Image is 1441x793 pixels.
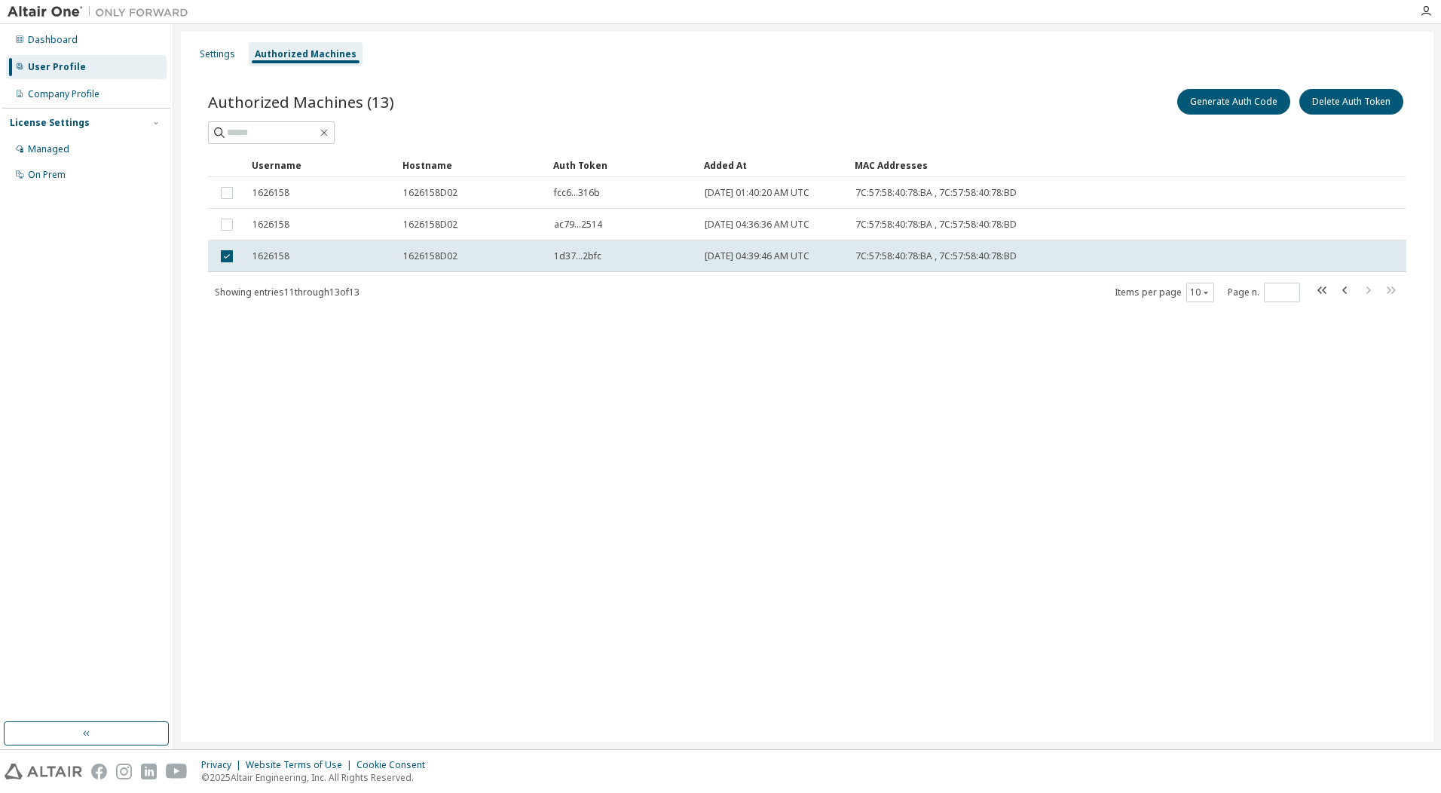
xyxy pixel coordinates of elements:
button: Delete Auth Token [1299,89,1403,115]
div: MAC Addresses [855,153,1253,177]
p: © 2025 Altair Engineering, Inc. All Rights Reserved. [201,771,434,784]
span: 7C:57:58:40:78:BA , 7C:57:58:40:78:BD [855,250,1017,262]
span: 1626158D02 [403,187,457,199]
span: ac79...2514 [554,219,602,231]
img: Altair One [8,5,196,20]
span: Page n. [1228,283,1300,302]
img: linkedin.svg [141,764,157,779]
div: Dashboard [28,34,78,46]
span: Authorized Machines (13) [208,91,394,112]
div: Hostname [402,153,541,177]
div: Username [252,153,390,177]
span: 7C:57:58:40:78:BA , 7C:57:58:40:78:BD [855,219,1017,231]
span: fcc6...316b [554,187,600,199]
div: Privacy [201,759,246,771]
img: altair_logo.svg [5,764,82,779]
div: Auth Token [553,153,692,177]
span: 1626158 [252,187,289,199]
img: instagram.svg [116,764,132,779]
img: youtube.svg [166,764,188,779]
span: 7C:57:58:40:78:BA , 7C:57:58:40:78:BD [855,187,1017,199]
div: Added At [704,153,843,177]
span: 1626158 [252,250,289,262]
span: 1626158D02 [403,219,457,231]
span: [DATE] 01:40:20 AM UTC [705,187,809,199]
div: Cookie Consent [356,759,434,771]
div: Website Terms of Use [246,759,356,771]
span: [DATE] 04:39:46 AM UTC [705,250,809,262]
div: Settings [200,48,235,60]
span: [DATE] 04:36:36 AM UTC [705,219,809,231]
div: On Prem [28,169,66,181]
div: Managed [28,143,69,155]
span: Items per page [1115,283,1214,302]
div: User Profile [28,61,86,73]
button: Generate Auth Code [1177,89,1290,115]
span: 1626158D02 [403,250,457,262]
span: Showing entries 11 through 13 of 13 [215,286,359,299]
div: License Settings [10,117,90,129]
button: 10 [1190,286,1210,299]
div: Authorized Machines [255,48,356,60]
img: facebook.svg [91,764,107,779]
span: 1626158 [252,219,289,231]
span: 1d37...2bfc [554,250,601,262]
div: Company Profile [28,88,99,100]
